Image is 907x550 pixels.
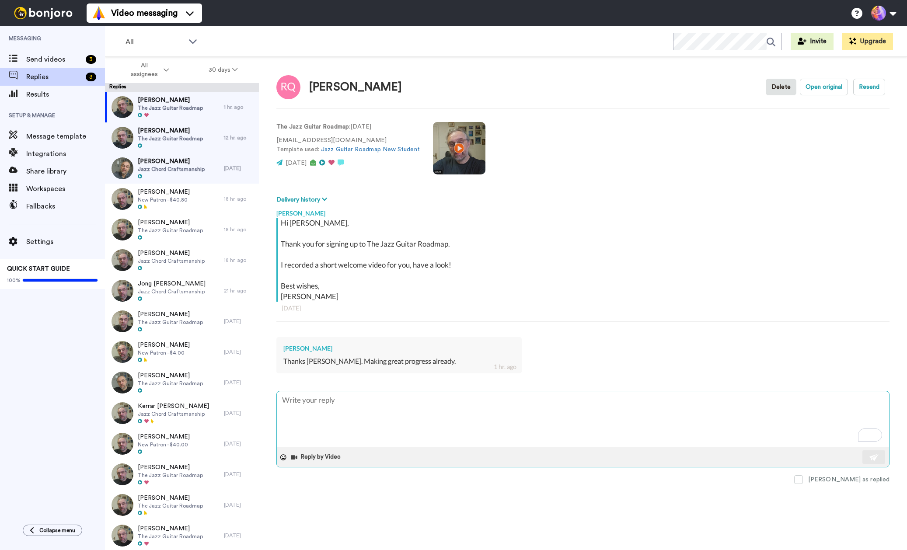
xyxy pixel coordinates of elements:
[126,37,184,47] span: All
[224,226,255,233] div: 18 hr. ago
[26,166,105,177] span: Share library
[276,124,349,130] strong: The Jazz Guitar Roadmap
[138,310,203,319] span: [PERSON_NAME]
[138,135,203,142] span: The Jazz Guitar Roadmap
[224,318,255,325] div: [DATE]
[138,96,203,104] span: [PERSON_NAME]
[138,104,203,111] span: The Jazz Guitar Roadmap
[105,428,259,459] a: [PERSON_NAME]New Patron - $40.00[DATE]
[138,402,209,411] span: Kerrar [PERSON_NAME]
[26,237,105,247] span: Settings
[105,275,259,306] a: Jong [PERSON_NAME]Jazz Chord Craftsmanship21 hr. ago
[138,494,203,502] span: [PERSON_NAME]
[276,195,330,205] button: Delivery history
[189,62,258,78] button: 30 days
[138,432,190,441] span: [PERSON_NAME]
[107,58,189,82] button: All assignees
[869,454,879,461] img: send-white.svg
[112,310,133,332] img: f4249432-1ed5-4540-b33e-f6e19e988321-thumb.jpg
[283,356,515,366] div: Thanks [PERSON_NAME]. Making great progress already.
[105,214,259,245] a: [PERSON_NAME]The Jazz Guitar Roadmap18 hr. ago
[105,245,259,275] a: [PERSON_NAME]Jazz Chord Craftsmanship18 hr. ago
[224,195,255,202] div: 18 hr. ago
[105,490,259,520] a: [PERSON_NAME]The Jazz Guitar Roadmap[DATE]
[112,402,133,424] img: d54efac9-8aab-475b-9337-14b03c8c85c2-thumb.jpg
[138,349,190,356] span: New Patron - $4.00
[224,379,255,386] div: [DATE]
[7,266,70,272] span: QUICK START GUIDE
[105,398,259,428] a: Kerrar [PERSON_NAME]Jazz Chord Craftsmanship[DATE]
[224,471,255,478] div: [DATE]
[766,79,796,95] button: Delete
[105,184,259,214] a: [PERSON_NAME]New Patron - $40.8018 hr. ago
[224,165,255,172] div: [DATE]
[286,160,307,166] span: [DATE]
[853,79,885,95] button: Resend
[112,157,133,179] img: 03a30d6a-4cbe-457f-9876-41c432f16af2-thumb.jpg
[105,367,259,398] a: [PERSON_NAME]The Jazz Guitar Roadmap[DATE]
[26,72,82,82] span: Replies
[39,527,75,534] span: Collapse menu
[138,463,203,472] span: [PERSON_NAME]
[138,319,203,326] span: The Jazz Guitar Roadmap
[281,218,887,302] div: Hi [PERSON_NAME], Thank you for signing up to The Jazz Guitar Roadmap. I recorded a short welcome...
[276,205,890,218] div: [PERSON_NAME]
[224,410,255,417] div: [DATE]
[224,348,255,355] div: [DATE]
[138,196,190,203] span: New Patron - $40.80
[138,533,203,540] span: The Jazz Guitar Roadmap
[138,371,203,380] span: [PERSON_NAME]
[105,92,259,122] a: [PERSON_NAME]The Jazz Guitar Roadmap1 hr. ago
[26,131,105,142] span: Message template
[138,341,190,349] span: [PERSON_NAME]
[112,127,133,149] img: a74e8e99-2680-4d64-9cfe-d96747ac2845-thumb.jpg
[10,7,76,19] img: bj-logo-header-white.svg
[224,134,255,141] div: 12 hr. ago
[138,157,205,166] span: [PERSON_NAME]
[112,280,133,302] img: d31fe5e8-53d0-496b-b632-3ae35e94fa0e-thumb.jpg
[290,451,343,464] button: Reply by Video
[138,126,203,135] span: [PERSON_NAME]
[276,75,300,99] img: Image of Ryan Quinn
[138,441,190,448] span: New Patron - $40.00
[105,306,259,337] a: [PERSON_NAME]The Jazz Guitar Roadmap[DATE]
[26,54,82,65] span: Send videos
[138,188,190,196] span: [PERSON_NAME]
[138,227,203,234] span: The Jazz Guitar Roadmap
[138,472,203,479] span: The Jazz Guitar Roadmap
[138,166,205,173] span: Jazz Chord Craftsmanship
[224,440,255,447] div: [DATE]
[86,73,96,81] div: 3
[86,55,96,64] div: 3
[112,188,133,210] img: 1b26c039-693c-4da3-b3b7-7ccfb8e81d4d-thumb.jpg
[808,475,890,484] div: [PERSON_NAME] as replied
[112,525,133,547] img: 1a9ea2f7-48c5-45e1-90b9-ae1e4e9004f0-thumb.jpg
[283,344,515,353] div: [PERSON_NAME]
[282,304,884,313] div: [DATE]
[23,525,82,536] button: Collapse menu
[105,122,259,153] a: [PERSON_NAME]The Jazz Guitar Roadmap12 hr. ago
[321,146,419,153] a: Jazz Guitar Roadmap New Student
[138,524,203,533] span: [PERSON_NAME]
[138,249,205,258] span: [PERSON_NAME]
[126,61,162,79] span: All assignees
[138,288,206,295] span: Jazz Chord Craftsmanship
[112,494,133,516] img: 88d130c7-d204-445b-b9d6-050bea529de3-thumb.jpg
[112,372,133,393] img: c4c75e11-da6c-4b9f-8ca4-f5707b48adc4-thumb.jpg
[791,33,834,50] button: Invite
[842,33,893,50] button: Upgrade
[276,122,420,132] p: : [DATE]
[138,218,203,227] span: [PERSON_NAME]
[224,257,255,264] div: 18 hr. ago
[800,79,848,95] button: Open original
[224,104,255,111] div: 1 hr. ago
[105,153,259,184] a: [PERSON_NAME]Jazz Chord Craftsmanship[DATE]
[112,96,133,118] img: c91879b8-0640-4cb0-a0c1-957657630b12-thumb.jpg
[92,6,106,20] img: vm-color.svg
[26,184,105,194] span: Workspaces
[26,201,105,212] span: Fallbacks
[105,83,259,92] div: Replies
[112,463,133,485] img: 18889f28-38b8-49a2-86c2-90fb9e243065-thumb.jpg
[105,459,259,490] a: [PERSON_NAME]The Jazz Guitar Roadmap[DATE]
